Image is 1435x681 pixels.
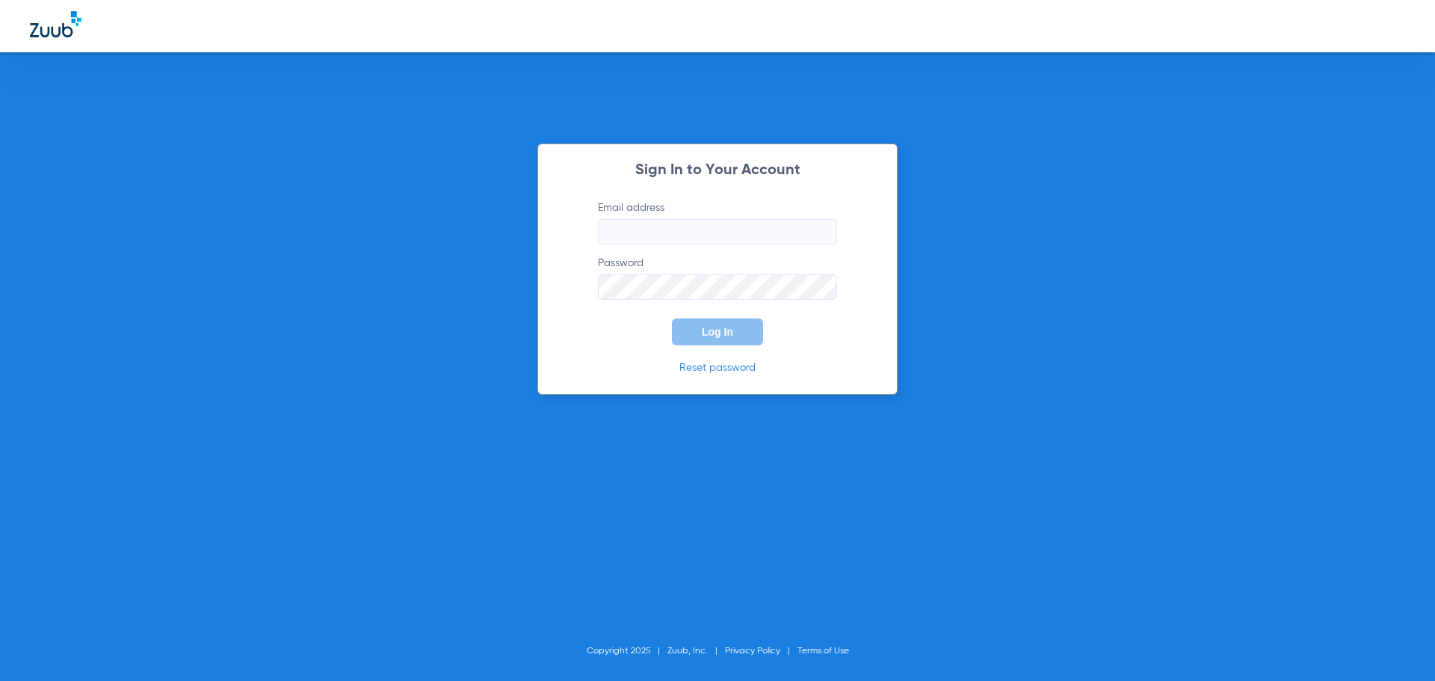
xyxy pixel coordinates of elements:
a: Terms of Use [797,647,849,656]
h2: Sign In to Your Account [575,163,860,178]
li: Copyright 2025 [587,644,667,659]
a: Privacy Policy [725,647,780,656]
a: Reset password [679,363,756,373]
li: Zuub, Inc. [667,644,725,659]
input: Password [598,274,837,300]
button: Log In [672,318,763,345]
span: Log In [702,326,733,338]
label: Email address [598,200,837,244]
label: Password [598,256,837,300]
input: Email address [598,219,837,244]
img: Zuub Logo [30,11,81,37]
